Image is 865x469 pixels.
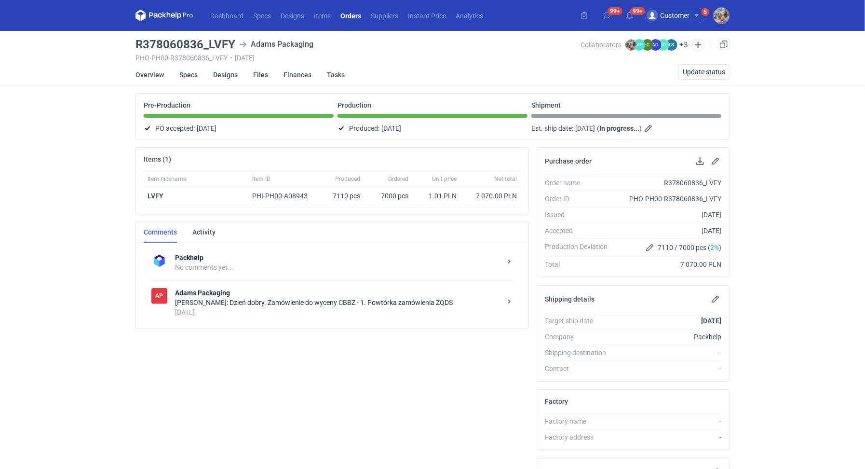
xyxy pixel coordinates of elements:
a: Duplicate [718,39,730,50]
div: Produced: [338,123,527,134]
span: Produced [335,175,360,183]
span: Ordered [388,175,408,183]
div: PHO-PH00-R378060836_LVFY [615,194,721,204]
a: Specs [179,64,198,85]
div: Company [545,332,615,342]
figcaption: AD [650,39,662,51]
figcaption: ŁS [666,39,677,51]
button: 99+ [599,8,615,23]
strong: [DATE] [701,317,721,325]
button: Edit collaborators [692,39,704,51]
div: 7 070.00 PLN [464,191,517,201]
a: Overview [135,64,164,85]
a: Finances [284,64,311,85]
div: Customer [647,10,689,21]
a: Designs [213,64,238,85]
span: [DATE] [575,123,595,134]
div: No comments yet... [175,262,501,272]
p: Pre-Production [144,101,190,109]
h2: Shipping details [545,295,595,303]
button: Edit production Deviation [644,242,656,253]
span: [DATE] [197,123,216,134]
div: PHO-PH00-R378060836_LVFY [DATE] [135,54,581,62]
div: 1.01 PLN [416,191,457,201]
div: 7000 pcs [364,187,412,205]
figcaption: ŁC [642,39,653,51]
figcaption: AP [151,288,167,304]
div: - [615,432,721,442]
span: 7110 / 7000 pcs ( ) [658,243,721,252]
div: - [615,364,721,373]
div: Order name [545,178,615,188]
div: 7110 pcs [321,187,364,205]
figcaption: MP [634,39,645,51]
div: Target ship date [545,316,615,326]
div: Packhelp [615,332,721,342]
div: Adams Packaging [151,288,167,304]
div: PO accepted: [144,123,334,134]
span: • [230,54,232,62]
div: Factory address [545,432,615,442]
a: Orders [336,10,366,21]
p: Shipment [531,101,561,109]
h2: Factory [545,398,568,405]
button: Download PO [694,155,706,167]
h2: Purchase order [545,157,592,165]
div: Issued [545,210,615,220]
a: Files [253,64,268,85]
img: Michał Palasek [714,8,730,24]
div: Shipping destination [545,348,615,358]
div: Order ID [545,194,615,204]
svg: Packhelp Pro [135,10,193,21]
div: 7 070.00 PLN [615,260,721,269]
strong: Packhelp [175,253,501,262]
div: [DATE] [615,226,721,235]
span: 2% [710,244,719,251]
a: Specs [248,10,276,21]
div: [PERSON_NAME]: Dzień dobry. Zamówienie do wyceny CBBZ - 1. Powtórka zamówienia ZQDS [175,298,501,307]
div: Contact [545,364,615,373]
button: Edit purchase order [710,155,721,167]
em: ( [597,124,599,132]
div: [DATE] [615,210,721,220]
span: Unit price [432,175,457,183]
span: Collaborators [581,41,622,49]
strong: Adams Packaging [175,288,501,298]
a: Designs [276,10,309,21]
a: Analytics [451,10,488,21]
button: +3 [679,41,688,49]
button: Update status [678,64,730,80]
a: Items [309,10,336,21]
a: Tasks [327,64,345,85]
img: Packhelp [151,253,167,269]
div: PHI-PH00-A08943 [252,191,317,201]
div: R378060836_LVFY [615,178,721,188]
div: Adams Packaging [239,39,313,50]
a: LVFY [148,192,163,200]
span: Item nickname [148,175,186,183]
div: - [615,348,721,358]
button: Edit estimated shipping date [644,123,655,134]
div: Total [545,260,615,269]
a: Comments [144,221,177,243]
button: 99+ [622,8,637,23]
figcaption: ŁD [658,39,669,51]
div: [DATE] [175,307,501,317]
a: Suppliers [366,10,403,21]
button: Edit shipping details [710,293,721,305]
div: 5 [704,9,707,15]
div: Factory name [545,416,615,426]
p: Production [338,101,371,109]
a: Activity [192,221,216,243]
img: Michał Palasek [625,39,637,51]
h3: R378060836_LVFY [135,39,235,50]
a: Instant Price [403,10,451,21]
button: Customer5 [645,8,714,23]
a: Dashboard [205,10,248,21]
strong: In progress... [599,124,639,132]
h2: Items (1) [144,155,171,163]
